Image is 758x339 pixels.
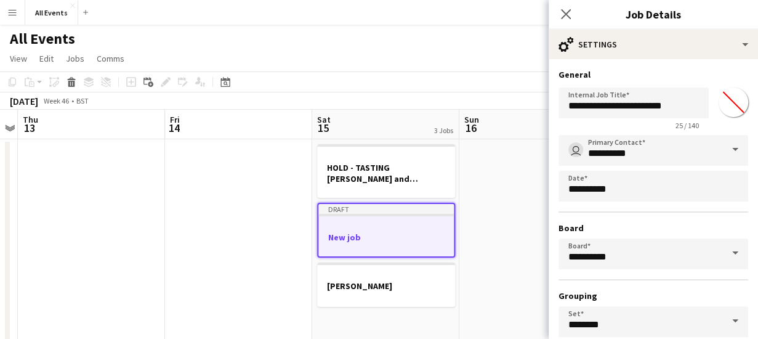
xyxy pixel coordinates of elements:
[666,121,709,130] span: 25 / 140
[558,223,748,234] h3: Board
[462,121,479,135] span: 16
[34,51,58,67] a: Edit
[97,53,124,64] span: Comms
[558,69,748,80] h3: General
[61,51,89,67] a: Jobs
[464,114,479,125] span: Sun
[76,96,89,105] div: BST
[317,114,331,125] span: Sat
[317,263,455,307] app-job-card: [PERSON_NAME]
[25,1,78,25] button: All Events
[170,114,180,125] span: Fri
[10,30,75,48] h1: All Events
[23,114,38,125] span: Thu
[5,51,32,67] a: View
[39,53,54,64] span: Edit
[10,95,38,107] div: [DATE]
[66,53,84,64] span: Jobs
[21,121,38,135] span: 13
[41,96,71,105] span: Week 46
[318,204,454,214] div: Draft
[10,53,27,64] span: View
[317,280,455,292] h3: [PERSON_NAME]
[549,30,758,59] div: Settings
[317,162,455,184] h3: HOLD - TASTING [PERSON_NAME] and [PERSON_NAME] ([DATE] AWF)
[549,6,758,22] h3: Job Details
[317,203,455,258] app-job-card: DraftNew job
[315,121,331,135] span: 15
[92,51,129,67] a: Comms
[168,121,180,135] span: 14
[558,290,748,301] h3: Grouping
[434,126,453,135] div: 3 Jobs
[317,144,455,198] app-job-card: HOLD - TASTING [PERSON_NAME] and [PERSON_NAME] ([DATE] AWF)
[318,232,454,243] h3: New job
